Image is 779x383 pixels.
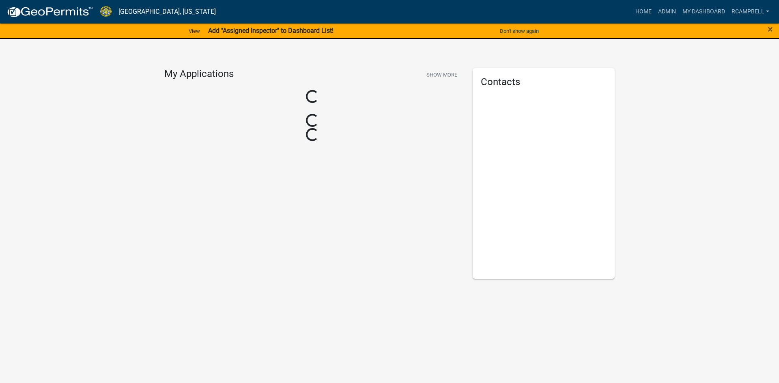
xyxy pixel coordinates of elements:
[481,76,607,88] h5: Contacts
[679,4,728,19] a: My Dashboard
[164,68,234,80] h4: My Applications
[185,24,203,38] a: View
[208,27,334,34] strong: Add "Assigned Inspector" to Dashboard List!
[100,6,112,17] img: Jasper County, South Carolina
[118,5,216,19] a: [GEOGRAPHIC_DATA], [US_STATE]
[768,24,773,34] button: Close
[423,68,461,81] button: Show More
[632,4,655,19] a: Home
[497,24,542,38] button: Don't show again
[768,24,773,35] span: ×
[655,4,679,19] a: Admin
[728,4,773,19] a: rcampbell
